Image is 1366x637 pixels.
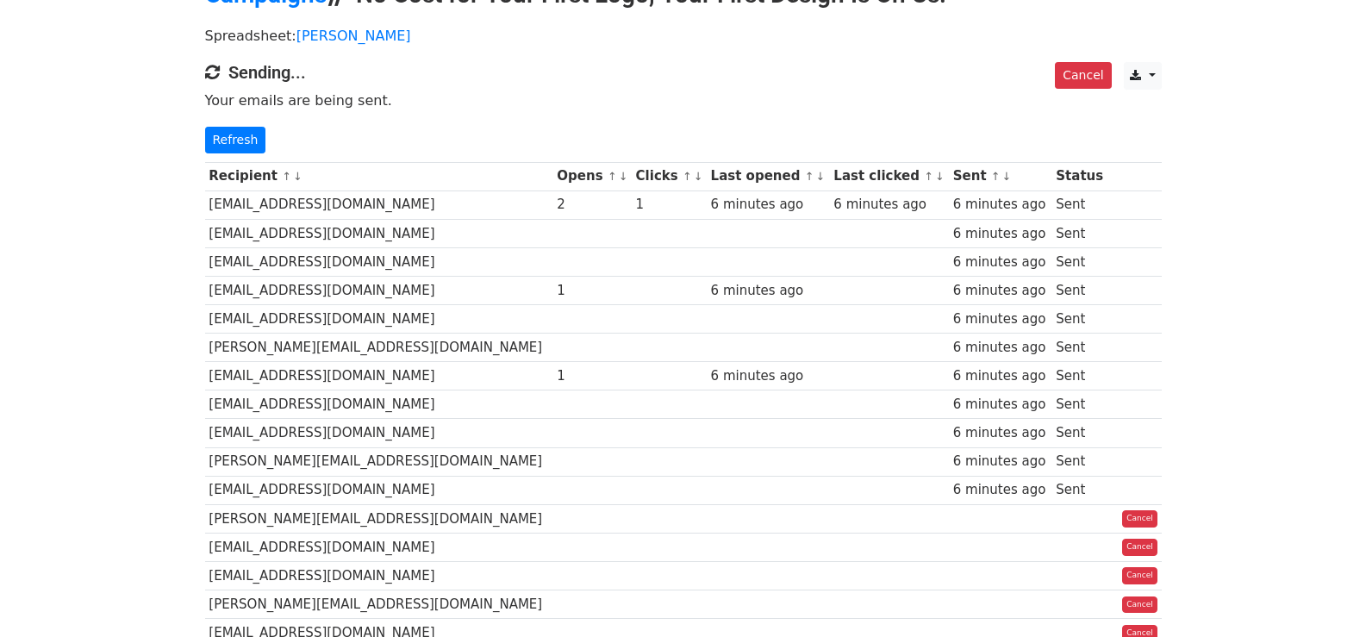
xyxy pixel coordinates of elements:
[1052,247,1109,276] td: Sent
[953,452,1048,472] div: 6 minutes ago
[1052,362,1109,390] td: Sent
[694,170,703,183] a: ↓
[205,476,553,504] td: [EMAIL_ADDRESS][DOMAIN_NAME]
[1052,390,1109,419] td: Sent
[293,170,303,183] a: ↓
[833,195,945,215] div: 6 minutes ago
[205,190,553,219] td: [EMAIL_ADDRESS][DOMAIN_NAME]
[205,447,553,476] td: [PERSON_NAME][EMAIL_ADDRESS][DOMAIN_NAME]
[619,170,628,183] a: ↓
[1052,190,1109,219] td: Sent
[1122,539,1157,556] a: Cancel
[683,170,692,183] a: ↑
[815,170,825,183] a: ↓
[205,419,553,447] td: [EMAIL_ADDRESS][DOMAIN_NAME]
[282,170,291,183] a: ↑
[953,281,1048,301] div: 6 minutes ago
[953,395,1048,415] div: 6 minutes ago
[205,91,1162,109] p: Your emails are being sent.
[935,170,945,183] a: ↓
[1052,219,1109,247] td: Sent
[205,305,553,334] td: [EMAIL_ADDRESS][DOMAIN_NAME]
[953,253,1048,272] div: 6 minutes ago
[205,127,266,153] a: Refresh
[1052,334,1109,362] td: Sent
[205,162,553,190] th: Recipient
[636,195,702,215] div: 1
[205,334,553,362] td: [PERSON_NAME][EMAIL_ADDRESS][DOMAIN_NAME]
[1052,305,1109,334] td: Sent
[205,561,553,590] td: [EMAIL_ADDRESS][DOMAIN_NAME]
[1055,62,1111,89] a: Cancel
[707,162,830,190] th: Last opened
[557,281,627,301] div: 1
[296,28,411,44] a: [PERSON_NAME]
[1052,447,1109,476] td: Sent
[830,162,949,190] th: Last clicked
[953,195,1048,215] div: 6 minutes ago
[632,162,707,190] th: Clicks
[205,390,553,419] td: [EMAIL_ADDRESS][DOMAIN_NAME]
[1002,170,1012,183] a: ↓
[205,27,1162,45] p: Spreadsheet:
[953,366,1048,386] div: 6 minutes ago
[1052,276,1109,304] td: Sent
[1122,567,1157,584] a: Cancel
[205,362,553,390] td: [EMAIL_ADDRESS][DOMAIN_NAME]
[953,423,1048,443] div: 6 minutes ago
[1122,596,1157,614] a: Cancel
[205,533,553,561] td: [EMAIL_ADDRESS][DOMAIN_NAME]
[205,62,1162,83] h4: Sending...
[1052,476,1109,504] td: Sent
[205,276,553,304] td: [EMAIL_ADDRESS][DOMAIN_NAME]
[553,162,632,190] th: Opens
[711,281,826,301] div: 6 minutes ago
[1052,162,1109,190] th: Status
[991,170,1001,183] a: ↑
[805,170,814,183] a: ↑
[205,247,553,276] td: [EMAIL_ADDRESS][DOMAIN_NAME]
[557,195,627,215] div: 2
[953,480,1048,500] div: 6 minutes ago
[1122,510,1157,528] a: Cancel
[953,309,1048,329] div: 6 minutes ago
[205,504,553,533] td: [PERSON_NAME][EMAIL_ADDRESS][DOMAIN_NAME]
[924,170,933,183] a: ↑
[205,590,553,619] td: [PERSON_NAME][EMAIL_ADDRESS][DOMAIN_NAME]
[949,162,1052,190] th: Sent
[557,366,627,386] div: 1
[205,219,553,247] td: [EMAIL_ADDRESS][DOMAIN_NAME]
[711,195,826,215] div: 6 minutes ago
[953,224,1048,244] div: 6 minutes ago
[1280,554,1366,637] iframe: Chat Widget
[1052,419,1109,447] td: Sent
[608,170,617,183] a: ↑
[711,366,826,386] div: 6 minutes ago
[953,338,1048,358] div: 6 minutes ago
